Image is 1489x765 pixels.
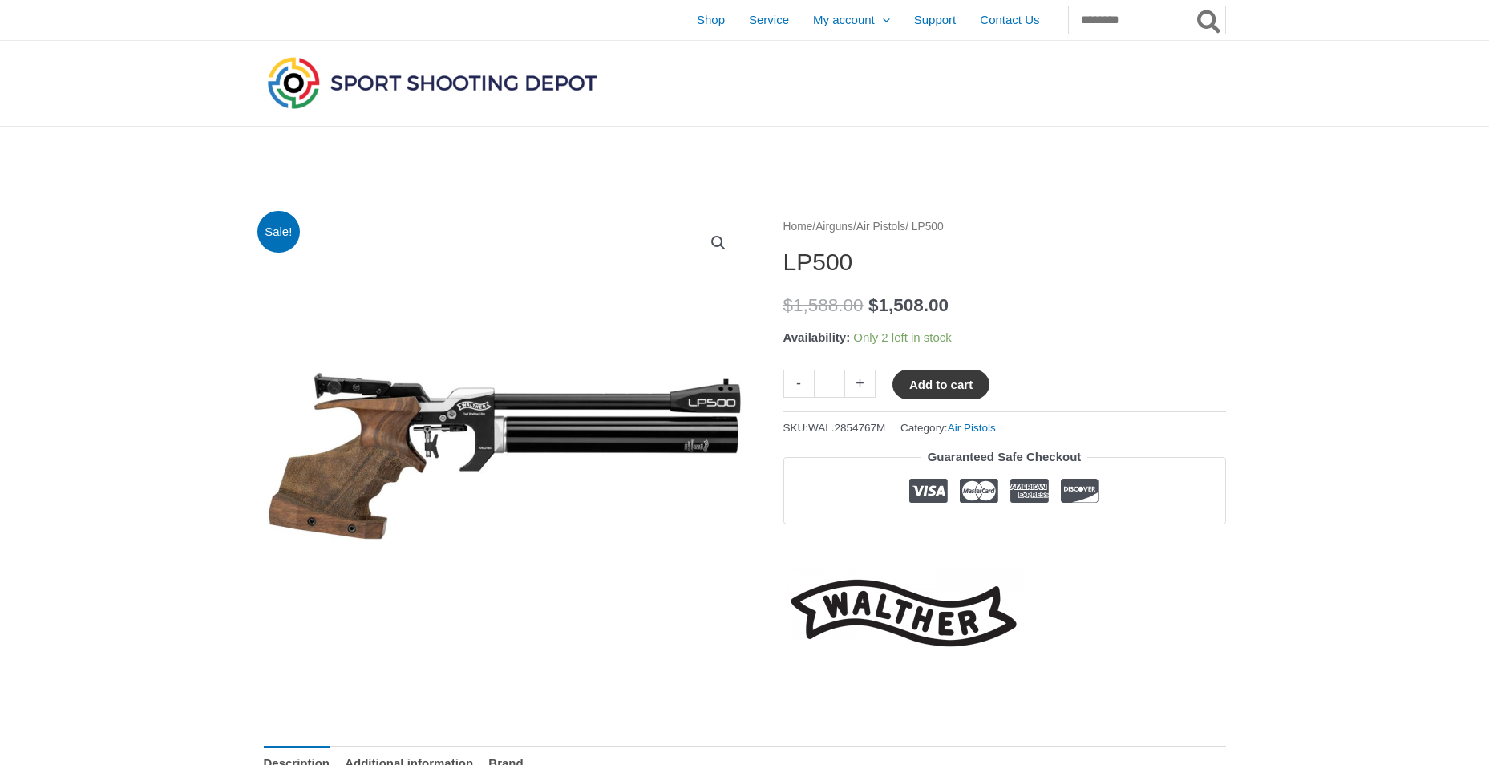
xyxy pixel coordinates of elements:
[1194,6,1225,34] button: Search
[783,536,1226,556] iframe: Customer reviews powered by Trustpilot
[783,418,886,438] span: SKU:
[815,221,853,233] a: Airguns
[808,422,885,434] span: WAL.2854767M
[948,422,996,434] a: Air Pistols
[853,330,952,344] span: Only 2 left in stock
[845,370,876,398] a: +
[257,211,300,253] span: Sale!
[892,370,989,399] button: Add to cart
[783,370,814,398] a: -
[856,221,905,233] a: Air Pistols
[900,418,996,438] span: Category:
[783,221,813,233] a: Home
[783,295,794,315] span: $
[783,295,864,315] bdi: 1,588.00
[783,568,1024,658] a: Walther
[264,53,601,112] img: Sport Shooting Depot
[783,330,851,344] span: Availability:
[921,446,1088,468] legend: Guaranteed Safe Checkout
[783,217,1226,237] nav: Breadcrumb
[783,248,1226,277] h1: LP500
[868,295,879,315] span: $
[814,370,845,398] input: Product quantity
[868,295,949,315] bdi: 1,508.00
[704,229,733,257] a: View full-screen image gallery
